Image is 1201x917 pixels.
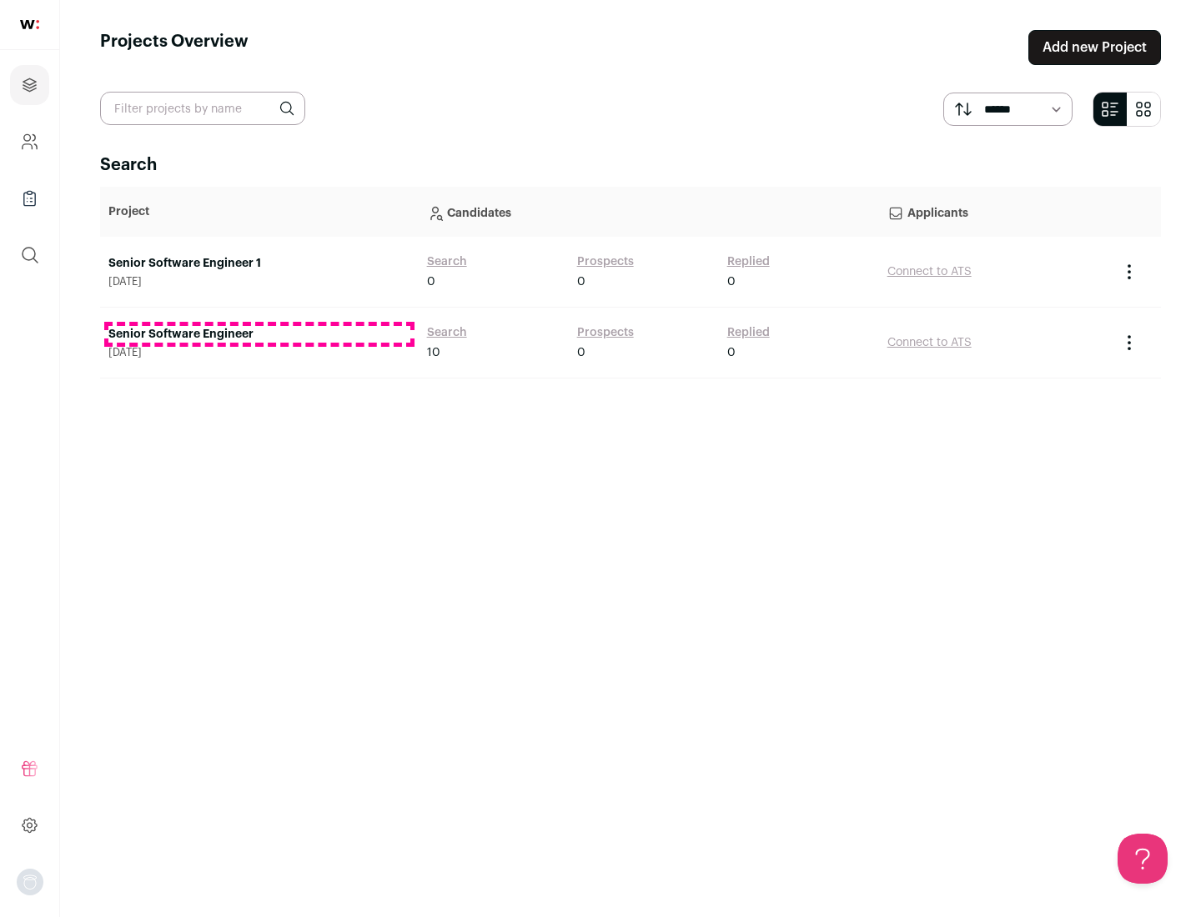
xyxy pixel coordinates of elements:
[1119,333,1139,353] button: Project Actions
[427,344,440,361] span: 10
[427,253,467,270] a: Search
[100,30,249,65] h1: Projects Overview
[887,266,972,278] a: Connect to ATS
[427,324,467,341] a: Search
[100,92,305,125] input: Filter projects by name
[887,195,1103,228] p: Applicants
[427,273,435,290] span: 0
[887,337,972,348] a: Connect to ATS
[577,344,585,361] span: 0
[577,253,634,270] a: Prospects
[108,346,410,359] span: [DATE]
[1119,262,1139,282] button: Project Actions
[727,273,736,290] span: 0
[10,65,49,105] a: Projects
[577,324,634,341] a: Prospects
[17,869,43,895] img: nopic.png
[577,273,585,290] span: 0
[100,153,1161,177] h2: Search
[1118,834,1168,884] iframe: Toggle Customer Support
[427,195,871,228] p: Candidates
[17,869,43,895] button: Open dropdown
[727,253,770,270] a: Replied
[108,326,410,343] a: Senior Software Engineer
[10,178,49,218] a: Company Lists
[1028,30,1161,65] a: Add new Project
[727,324,770,341] a: Replied
[108,203,410,220] p: Project
[108,275,410,288] span: [DATE]
[20,20,39,29] img: wellfound-shorthand-0d5821cbd27db2630d0214b213865d53afaa358527fdda9d0ea32b1df1b89c2c.svg
[108,255,410,272] a: Senior Software Engineer 1
[727,344,736,361] span: 0
[10,122,49,162] a: Company and ATS Settings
